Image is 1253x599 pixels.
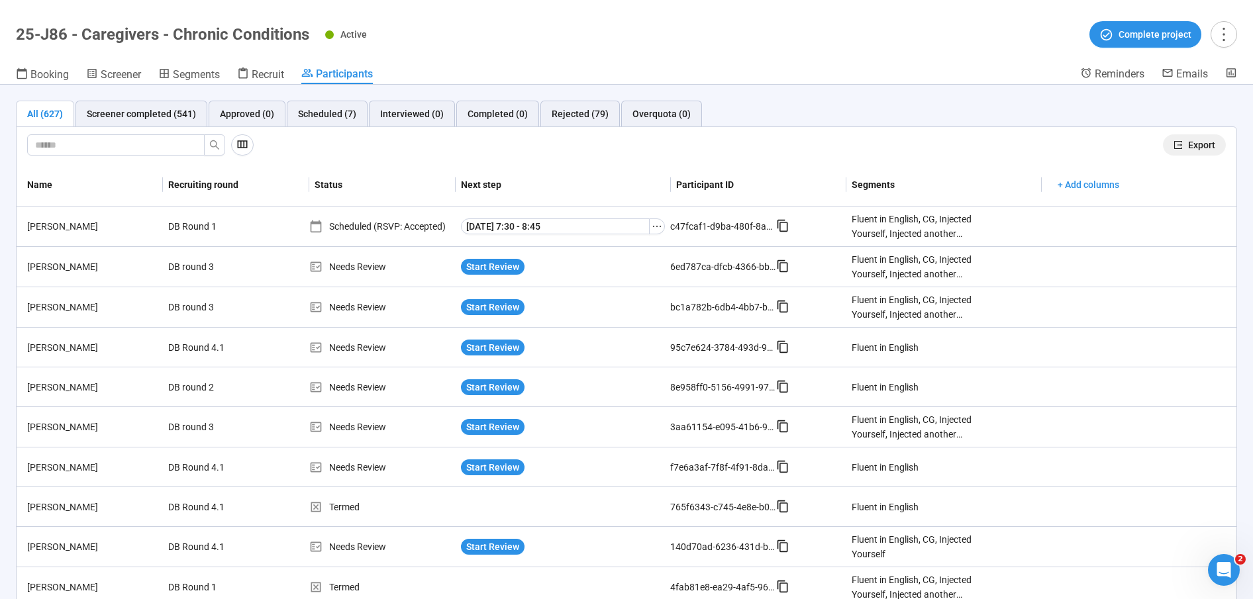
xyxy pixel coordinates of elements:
[163,254,262,279] div: DB round 3
[670,300,776,314] div: bc1a782b-6db4-4bb7-bb2b-d974d712a031
[852,340,919,355] div: Fluent in English
[163,494,262,520] div: DB Round 4.1
[670,500,776,514] div: 765f6343-c745-4e8e-b04f-3abdae3c5617
[1080,67,1144,83] a: Reminders
[22,219,163,234] div: [PERSON_NAME]
[852,412,974,441] div: Fluent in English, CG, Injected Yourself, Injected another person
[461,259,525,275] button: Start Review
[552,107,609,121] div: Rejected (79)
[301,67,373,84] a: Participants
[1211,21,1237,48] button: more
[852,460,919,475] div: Fluent in English
[163,335,262,360] div: DB Round 4.1
[22,500,163,514] div: [PERSON_NAME]
[461,459,525,475] button: Start Review
[163,214,262,239] div: DB Round 1
[309,500,456,514] div: Termed
[852,252,974,281] div: Fluent in English, CG, Injected Yourself, Injected another person, Injected an animal
[16,25,309,44] h1: 25-J86 - Caregivers - Chronic Conditions
[316,68,373,80] span: Participants
[16,67,69,84] a: Booking
[1176,68,1208,80] span: Emails
[27,107,63,121] div: All (627)
[220,107,274,121] div: Approved (0)
[466,539,519,554] span: Start Review
[1162,67,1208,83] a: Emails
[1174,140,1183,150] span: export
[309,380,456,394] div: Needs Review
[670,219,776,234] div: c47fcaf1-d9ba-480f-8a7f-da302adcd73b
[163,534,262,559] div: DB Round 4.1
[22,539,163,554] div: [PERSON_NAME]
[852,500,919,514] div: Fluent in English
[461,299,525,315] button: Start Review
[22,580,163,594] div: [PERSON_NAME]
[466,380,519,394] span: Start Review
[309,300,456,314] div: Needs Review
[22,420,163,434] div: [PERSON_NAME]
[670,420,776,434] div: 3aa61154-e095-41b6-996b-ad32ba2616db
[22,300,163,314] div: [PERSON_NAME]
[632,107,691,121] div: Overquota (0)
[17,163,163,207] th: Name
[1163,134,1226,156] button: exportExport
[204,134,225,156] button: search
[309,340,456,355] div: Needs Review
[652,221,662,232] span: ellipsis
[1095,68,1144,80] span: Reminders
[309,219,456,234] div: Scheduled (RSVP: Accepted)
[456,163,670,207] th: Next step
[852,212,974,241] div: Fluent in English, CG, Injected Yourself, Injected another person
[252,68,284,81] span: Recruit
[846,163,1042,207] th: Segments
[852,532,974,561] div: Fluent in English, CG, Injected Yourself
[158,67,220,84] a: Segments
[670,380,776,394] div: 8e958ff0-5156-4991-978f-738f9cc86d1a
[163,414,262,439] div: DB round 3
[466,219,540,234] span: [DATE] 7:30 - 8:45
[173,68,220,81] span: Segments
[852,293,974,322] div: Fluent in English, CG, Injected Yourself, Injected another person, Injected an animal
[1215,25,1232,43] span: more
[466,300,519,314] span: Start Review
[468,107,528,121] div: Completed (0)
[649,218,665,234] button: ellipsis
[22,460,163,475] div: [PERSON_NAME]
[380,107,444,121] div: Interviewed (0)
[461,419,525,435] button: Start Review
[1208,554,1240,586] iframe: Intercom live chat
[466,259,519,274] span: Start Review
[852,380,919,394] div: Fluent in English
[670,460,776,475] div: f7e6a3af-7f8f-4f91-8daa-450c85a254c6
[461,218,650,234] button: [DATE] 7:30 - 8:45
[86,67,141,84] a: Screener
[1047,174,1130,195] button: + Add columns
[309,420,456,434] div: Needs Review
[309,259,456,274] div: Needs Review
[163,455,262,480] div: DB Round 4.1
[22,340,163,355] div: [PERSON_NAME]
[309,460,456,475] div: Needs Review
[466,420,519,434] span: Start Review
[1235,554,1246,565] span: 2
[163,375,262,400] div: DB round 2
[671,163,846,207] th: Participant ID
[22,259,163,274] div: [PERSON_NAME]
[101,68,141,81] span: Screener
[163,295,262,320] div: DB round 3
[1058,177,1119,192] span: + Add columns
[298,107,356,121] div: Scheduled (7)
[309,163,456,207] th: Status
[22,380,163,394] div: [PERSON_NAME]
[163,163,309,207] th: Recruiting round
[466,340,519,355] span: Start Review
[1119,27,1191,42] span: Complete project
[309,580,456,594] div: Termed
[461,379,525,395] button: Start Review
[670,259,776,274] div: 6ed787ca-dfcb-4366-bb98-69de7a31b1c3
[309,539,456,554] div: Needs Review
[670,539,776,554] div: 140d70ad-6236-431d-be97-0841ebde99de
[87,107,196,121] div: Screener completed (541)
[1089,21,1201,48] button: Complete project
[209,140,220,150] span: search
